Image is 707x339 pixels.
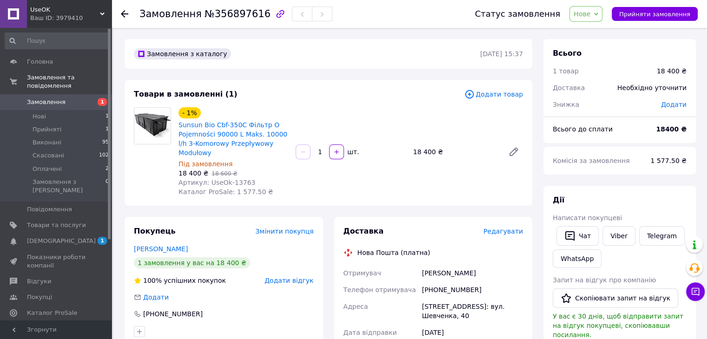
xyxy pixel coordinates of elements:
[686,282,705,301] button: Чат з покупцем
[211,170,237,177] span: 18 600 ₴
[121,9,128,19] div: Повернутися назад
[27,277,51,286] span: Відгуки
[27,205,72,214] span: Повідомлення
[344,269,381,277] span: Отримувач
[139,8,202,20] span: Замовлення
[134,245,188,253] a: [PERSON_NAME]
[553,101,579,108] span: Знижка
[178,169,208,177] span: 18 400 ₴
[134,227,176,235] span: Покупець
[102,138,109,147] span: 95
[619,11,690,18] span: Прийняти замовлення
[33,165,62,173] span: Оплачені
[553,67,579,75] span: 1 товар
[33,138,61,147] span: Виконані
[27,98,66,106] span: Замовлення
[30,14,112,22] div: Ваш ID: 3979410
[33,112,46,121] span: Нові
[134,48,231,59] div: Замовлення з каталогу
[143,277,162,284] span: 100%
[483,228,523,235] span: Редагувати
[553,125,613,133] span: Всього до сплати
[205,8,271,20] span: №356897616
[344,303,368,310] span: Адреса
[5,33,110,49] input: Пошук
[553,249,601,268] a: WhatsApp
[178,121,287,156] a: Sunsun Bio Cbf-350C Фільтр O Pojemności 90000 L Maks. 10000 l/h 3-Komorowy Przepływowy Modułowy
[553,157,630,164] span: Комісія за замовлення
[27,58,53,66] span: Головна
[27,221,86,229] span: Товари та послуги
[420,298,525,324] div: [STREET_ADDRESS]: вул. Шевченка, 40
[134,276,226,285] div: успішних покупок
[27,253,86,270] span: Показники роботи компанії
[344,286,416,293] span: Телефон отримувача
[178,188,273,196] span: Каталог ProSale: 1 577.50 ₴
[639,226,685,246] a: Telegram
[504,143,523,161] a: Редагувати
[650,157,687,164] span: 1 577.50 ₴
[574,10,590,18] span: Нове
[344,227,384,235] span: Доставка
[464,89,523,99] span: Додати товар
[178,179,255,186] span: Артикул: UseOk-13763
[657,66,687,76] div: 18 400 ₴
[30,6,100,14] span: UseOK
[33,125,61,134] span: Прийняті
[27,73,112,90] span: Замовлення та повідомлення
[553,49,581,58] span: Всього
[556,226,599,246] button: Чат
[602,226,635,246] a: Viber
[553,84,585,91] span: Доставка
[106,178,109,195] span: 0
[661,101,687,108] span: Додати
[134,113,171,138] img: Sunsun Bio Cbf-350C Фільтр O Pojemności 90000 L Maks. 10000 l/h 3-Komorowy Przepływowy Modułowy
[178,107,201,118] div: - 1%
[475,9,561,19] div: Статус замовлення
[553,196,564,204] span: Дії
[99,151,109,160] span: 102
[410,145,501,158] div: 18 400 ₴
[612,78,692,98] div: Необхідно уточнити
[612,7,698,21] button: Прийняти замовлення
[344,329,397,336] span: Дата відправки
[33,151,64,160] span: Скасовані
[106,112,109,121] span: 1
[264,277,313,284] span: Додати відгук
[553,313,683,339] span: У вас є 30 днів, щоб відправити запит на відгук покупцеві, скопіювавши посилання.
[134,257,250,268] div: 1 замовлення у вас на 18 400 ₴
[480,50,523,58] time: [DATE] 15:37
[134,90,238,98] span: Товари в замовленні (1)
[143,293,169,301] span: Додати
[553,276,656,284] span: Запит на відгук про компанію
[27,309,77,317] span: Каталог ProSale
[27,237,96,245] span: [DEMOGRAPHIC_DATA]
[178,160,232,168] span: Під замовлення
[27,293,52,301] span: Покупці
[345,147,360,156] div: шт.
[106,125,109,134] span: 1
[656,125,687,133] b: 18400 ₴
[355,248,433,257] div: Нова Пошта (платна)
[142,309,204,319] div: [PHONE_NUMBER]
[33,178,106,195] span: Замовлення з [PERSON_NAME]
[98,98,107,106] span: 1
[98,237,107,245] span: 1
[256,228,314,235] span: Змінити покупця
[106,165,109,173] span: 2
[420,265,525,281] div: [PERSON_NAME]
[420,281,525,298] div: [PHONE_NUMBER]
[553,288,678,308] button: Скопіювати запит на відгук
[553,214,622,222] span: Написати покупцеві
